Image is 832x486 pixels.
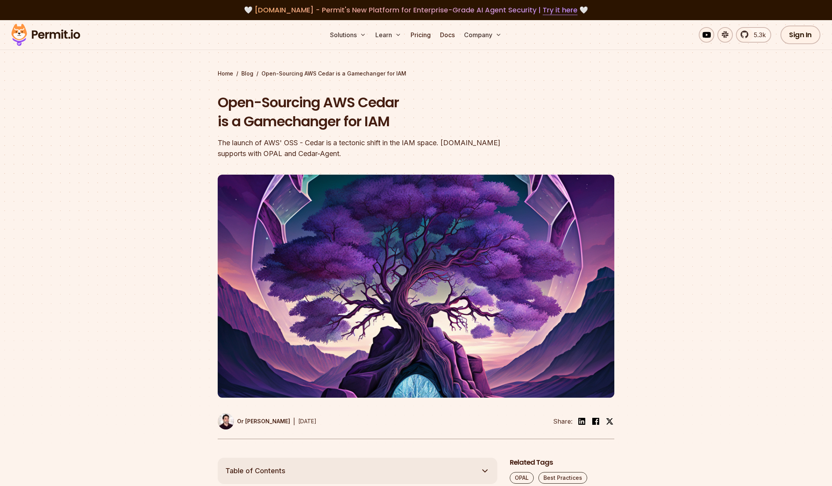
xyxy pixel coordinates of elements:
img: twitter [606,417,614,425]
a: 5.3k [736,27,771,43]
img: Or Weis [218,413,234,429]
span: Table of Contents [225,465,285,476]
p: Or [PERSON_NAME] [237,417,290,425]
button: Company [461,27,505,43]
li: Share: [553,417,572,426]
button: Learn [372,27,404,43]
img: facebook [591,417,600,426]
a: Try it here [543,5,578,15]
a: OPAL [510,472,534,484]
button: Table of Contents [218,458,497,484]
div: / / [218,70,614,77]
a: Home [218,70,233,77]
a: Docs [437,27,458,43]
time: [DATE] [298,418,316,424]
img: Open-Sourcing AWS Cedar is a Gamechanger for IAM [218,175,614,398]
img: Permit logo [8,22,84,48]
a: Or [PERSON_NAME] [218,413,290,429]
span: 5.3k [749,30,766,39]
h2: Related Tags [510,458,614,467]
span: [DOMAIN_NAME] - Permit's New Platform for Enterprise-Grade AI Agent Security | [254,5,578,15]
a: Blog [241,70,253,77]
a: Sign In [780,26,820,44]
button: Solutions [327,27,369,43]
div: 🤍 🤍 [19,5,813,15]
div: The launch of AWS' OSS - Cedar is a tectonic shift in the IAM space. [DOMAIN_NAME] supports with ... [218,137,515,159]
img: linkedin [577,417,586,426]
h1: Open-Sourcing AWS Cedar is a Gamechanger for IAM [218,93,515,131]
a: Pricing [407,27,434,43]
div: | [293,417,295,426]
a: Best Practices [538,472,587,484]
